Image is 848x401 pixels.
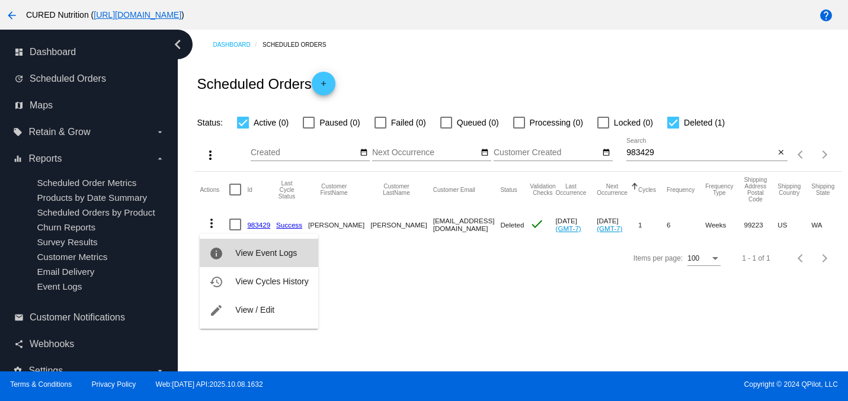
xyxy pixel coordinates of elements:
[209,275,223,289] mat-icon: history
[235,277,308,286] span: View Cycles History
[235,305,274,315] span: View / Edit
[209,246,223,261] mat-icon: info
[235,248,297,258] span: View Event Logs
[209,303,223,317] mat-icon: edit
